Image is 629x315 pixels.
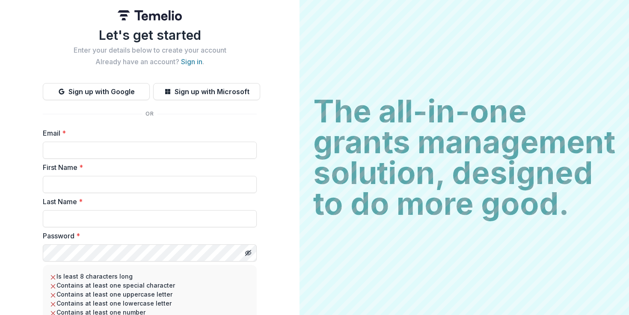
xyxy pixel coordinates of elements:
label: Email [43,128,252,138]
button: Toggle password visibility [241,246,255,260]
button: Sign up with Microsoft [153,83,260,100]
button: Sign up with Google [43,83,150,100]
li: Contains at least one uppercase letter [50,290,250,299]
h2: Enter your details below to create your account [43,46,257,54]
li: Contains at least one special character [50,281,250,290]
h1: Let's get started [43,27,257,43]
label: Password [43,231,252,241]
label: Last Name [43,196,252,207]
img: Temelio [118,10,182,21]
a: Sign in [181,57,202,66]
li: Contains at least one lowercase letter [50,299,250,308]
h2: Already have an account? . [43,58,257,66]
label: First Name [43,162,252,172]
li: Is least 8 characters long [50,272,250,281]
